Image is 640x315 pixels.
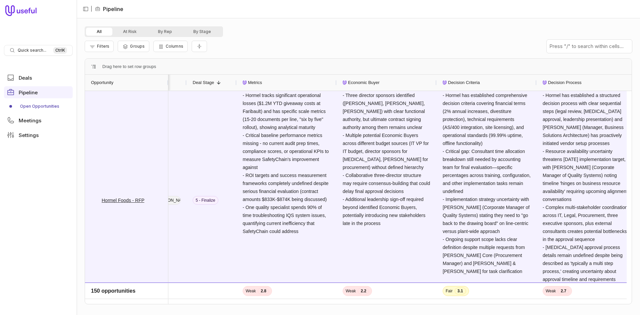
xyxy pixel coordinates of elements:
button: Collapse sidebar [81,4,91,14]
a: Open Opportunities [4,101,73,112]
a: Hormel Foods - RFP [102,196,144,204]
span: Meetings [19,118,41,123]
span: Opportunity [91,79,113,87]
button: Group Pipeline [118,41,149,52]
button: By Rep [147,28,183,36]
div: Economic Buyer [343,75,431,91]
span: Metrics [248,79,262,87]
button: All [86,28,112,36]
span: - Hormel has established comprehensive decision criteria covering financial terms (2% annual incr... [443,93,532,274]
button: By Stage [183,28,222,36]
span: Deals [19,75,32,80]
span: 5 - Finalize [193,196,218,205]
div: Pipeline submenu [4,101,73,112]
span: Drag here to set row groups [102,63,156,71]
div: Decision Criteria [443,75,531,91]
span: Filters [97,44,109,49]
button: Collapse all rows [192,41,207,52]
span: - Hormel tracks significant operational losses ($1.2M YTD giveaway costs at Faribault) and has sp... [243,93,330,234]
span: Groups [130,44,145,49]
a: Pipeline [4,86,73,98]
span: Decision Process [548,79,581,87]
button: Filter Pipeline [85,41,114,52]
span: Deal Stage [193,79,214,87]
li: Pipeline [95,5,123,13]
span: - Hormel has established a structured decision process with clear sequential steps (legal review,... [543,93,629,282]
span: Pipeline [19,90,38,95]
kbd: Ctrl K [53,47,67,54]
span: Economic Buyer [348,79,380,87]
a: Settings [4,129,73,141]
div: Metrics [243,75,331,91]
input: Press "/" to search within cells... [547,40,632,53]
span: | [91,5,92,13]
span: - Three director sponsors identified ([PERSON_NAME], [PERSON_NAME], [PERSON_NAME]) with clear fun... [343,93,431,226]
a: Deals [4,72,73,84]
span: Settings [19,133,39,138]
button: Columns [153,41,188,52]
span: Quick search... [18,48,46,53]
div: Decision Process [543,75,631,91]
div: Row Groups [102,63,156,71]
button: At Risk [112,28,147,36]
a: Meetings [4,114,73,126]
span: Columns [166,44,183,49]
span: Decision Criteria [448,79,480,87]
